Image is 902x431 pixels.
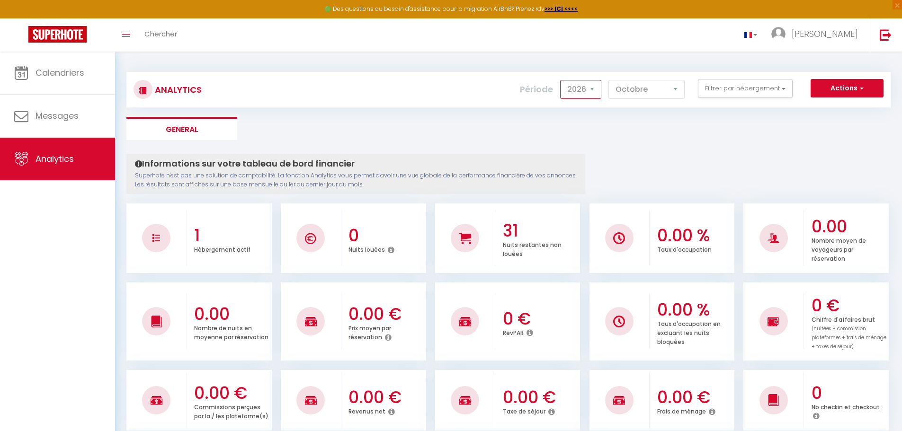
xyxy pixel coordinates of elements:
h4: Informations sur votre tableau de bord financier [135,158,577,169]
p: Nombre moyen de voyageurs par réservation [812,235,866,263]
h3: 31 [503,221,578,241]
p: Taux d'occupation [657,244,712,254]
img: ... [771,27,786,41]
h3: 0.00 € [348,387,424,407]
p: Revenus net [348,405,385,415]
button: Actions [811,79,884,98]
p: Chiffre d'affaires brut [812,314,886,351]
h3: 0 [812,383,887,403]
h3: 0 [348,226,424,246]
h3: 0.00 [194,304,269,324]
button: Filtrer par hébergement [698,79,793,98]
img: NO IMAGE [768,316,779,327]
span: [PERSON_NAME] [792,28,858,40]
span: Analytics [36,153,74,165]
p: RevPAR [503,327,524,337]
label: Période [520,79,553,100]
p: Frais de ménage [657,405,706,415]
p: Superhote n'est pas une solution de comptabilité. La fonction Analytics vous permet d'avoir une v... [135,171,577,189]
h3: 0 € [812,296,887,316]
a: ... [PERSON_NAME] [764,18,870,52]
p: Prix moyen par réservation [348,322,391,341]
h3: 0.00 € [348,304,424,324]
p: Nb checkin et checkout [812,401,880,411]
p: Taux d'occupation en excluant les nuits bloquées [657,318,721,346]
img: NO IMAGE [613,316,625,327]
h3: 0.00 % [657,300,732,320]
span: Messages [36,110,79,122]
a: Chercher [137,18,184,52]
li: General [126,117,237,140]
span: (nuitées + commission plateformes + frais de ménage + taxes de séjour) [812,325,886,350]
p: Commissions perçues par la / les plateforme(s) [194,401,268,420]
p: Nuits louées [348,244,385,254]
p: Nuits restantes non louées [503,239,562,258]
h3: 1 [194,226,269,246]
h3: 0.00 € [503,387,578,407]
img: Super Booking [28,26,87,43]
h3: 0.00 € [657,387,732,407]
p: Nombre de nuits en moyenne par réservation [194,322,268,341]
span: Chercher [144,29,177,39]
h3: 0.00 % [657,226,732,246]
img: logout [880,29,892,41]
h3: 0 € [503,309,578,329]
a: >>> ICI <<<< [545,5,578,13]
h3: Analytics [152,79,202,100]
h3: 0.00 € [194,383,269,403]
h3: 0.00 [812,217,887,237]
p: Hébergement actif [194,244,250,254]
span: Calendriers [36,67,84,79]
img: NO IMAGE [152,234,160,242]
p: Taxe de séjour [503,405,545,415]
